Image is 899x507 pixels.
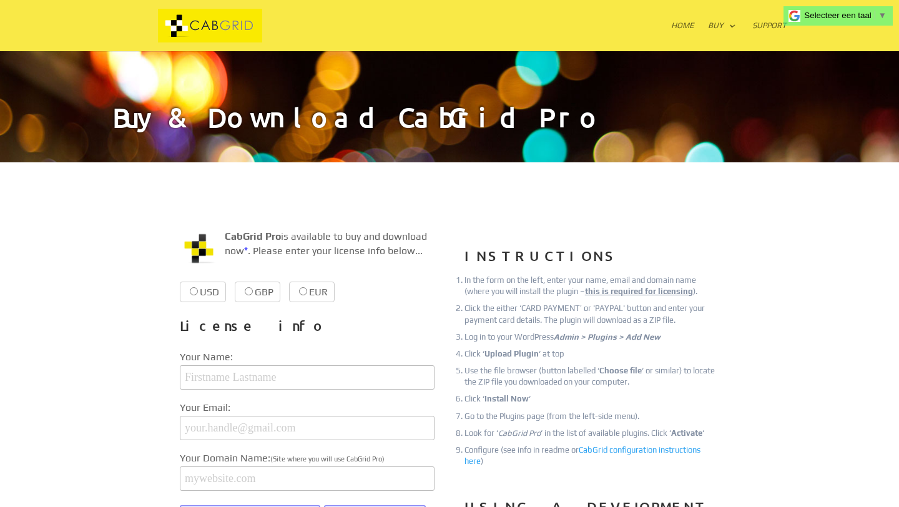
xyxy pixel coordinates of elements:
li: Click ‘ ‘ at top [464,348,719,360]
li: Go to the Plugins page (from the left-side menu). [464,411,719,422]
img: CabGrid [115,9,305,43]
a: Home [671,21,694,51]
li: Log in to your WordPress [464,332,719,343]
li: Look for ‘ ‘ in the list of available plugins. Click ‘ ‘ [464,428,719,439]
span: ▼ [878,11,887,20]
p: is available to buy and download now . Please enter your license info below... [180,230,435,268]
input: mywebsite.com [180,466,435,491]
label: USD [180,282,226,302]
a: Buy [708,21,736,51]
img: CabGrid WordPress Plugin [180,230,217,267]
label: Your Domain Name: [180,450,435,466]
label: Your Name: [180,349,435,365]
li: Use the file browser (button labelled ‘ ‘ or similar) to locate the ZIP file you downloaded on yo... [464,365,719,388]
strong: Activate [671,428,702,438]
em: Admin > Plugins > Add New [554,332,661,342]
li: Click the either ‘CARD PAYMENT’ or 'PAYPAL' button and enter your payment card details. The plugi... [464,303,719,325]
input: GBP [245,287,253,295]
h3: INSTRUCTIONS [464,244,719,275]
input: Firstname Lastname [180,365,435,390]
a: CabGrid configuration instructions here [464,445,700,466]
input: your.handle@gmail.com [180,416,435,440]
h1: Buy & Download CabGrid Pro [112,104,787,162]
span: Selecteer een taal [804,11,871,20]
a: Support [752,21,787,51]
strong: Install Now [484,394,529,403]
label: Your Email: [180,400,435,416]
u: this is required for licensing [585,287,693,296]
input: USD [190,287,198,295]
li: Configure (see info in readme or ) [464,445,719,467]
label: EUR [289,282,335,302]
li: Click ‘ ‘ [464,393,719,405]
span: (Site where you will use CabGrid Pro) [270,455,385,463]
strong: Upload Plugin [484,349,539,358]
input: EUR [299,287,307,295]
label: GBP [235,282,280,302]
em: CabGrid Pro [498,428,541,438]
li: In the form on the left, enter your name, email and domain name (where you will install the plugi... [464,275,719,297]
h3: License info [180,313,435,345]
strong: CabGrid Pro [225,230,281,242]
a: Selecteer een taal​ [804,11,887,20]
strong: Choose file [599,366,642,375]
